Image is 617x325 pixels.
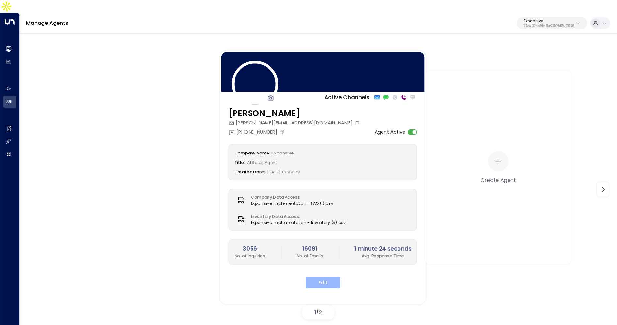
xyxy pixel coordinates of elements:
p: No. of Emails [297,253,323,259]
span: Expansive Implementation - Inventory (5).csv [251,219,346,226]
h2: 16091 [297,245,323,253]
label: Company Data Access: [251,194,330,200]
div: / [302,305,335,320]
label: Company Name: [235,150,270,156]
div: [PERSON_NAME][EMAIL_ADDRESS][DOMAIN_NAME] [229,120,362,127]
h3: [PERSON_NAME] [229,107,362,120]
button: Edit [306,277,340,289]
p: Avg. Response Time [354,253,411,259]
p: 55becf27-4c58-461a-955f-8d25af7395f3 [524,25,574,27]
span: Expansive [272,150,293,156]
div: [PHONE_NUMBER] [229,128,286,136]
h2: 3056 [235,245,266,253]
label: Title: [235,159,245,165]
label: Inventory Data Access: [251,213,342,219]
span: 2 [319,309,322,316]
p: No. of Inquiries [235,253,266,259]
span: AI Sales Agent [247,159,277,165]
p: Active Channels: [324,93,371,102]
a: Manage Agents [26,19,68,27]
img: 11_headshot.jpg [232,61,278,107]
span: 1 [315,309,317,316]
button: Expansive55becf27-4c58-461a-955f-8d25af7395f3 [517,17,587,29]
button: Copy [279,129,286,135]
p: Expansive [524,19,574,23]
div: Create Agent [481,176,516,184]
span: Expansive Implementation - FAQ (1).csv [251,200,333,206]
button: Copy [354,120,362,126]
span: [DATE] 07:00 PM [267,169,300,175]
h2: 1 minute 24 seconds [354,245,411,253]
label: Created Date: [235,169,265,175]
label: Agent Active [375,128,406,136]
